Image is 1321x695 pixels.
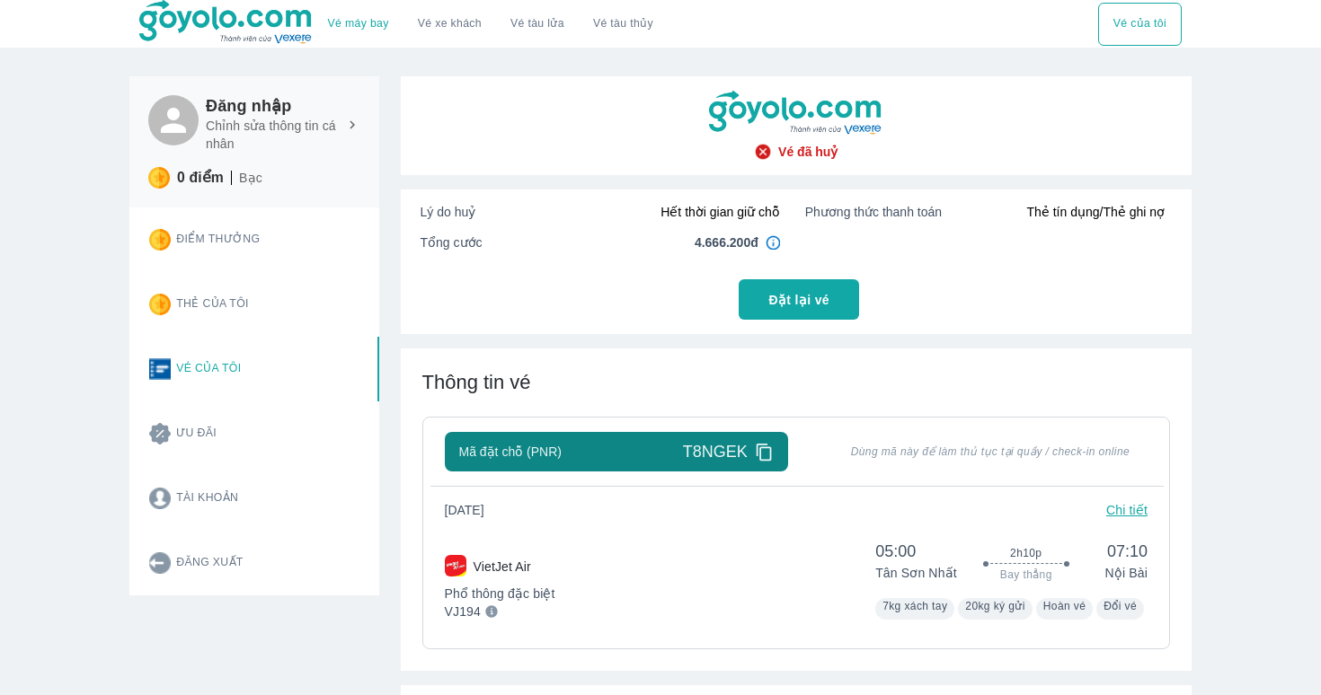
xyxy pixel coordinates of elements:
span: Lý do huỷ [421,203,476,221]
button: Thẻ của tôi [135,272,378,337]
span: Đặt lại vé [769,291,829,309]
p: Chỉnh sửa thông tin cá nhân [206,117,337,153]
a: Vé máy bay [328,17,389,31]
button: Đặt lại vé [739,279,859,320]
p: VietJet Air [474,558,531,576]
span: 05:00 [875,541,957,562]
p: Bạc [239,169,262,187]
p: VJ194 [445,603,481,620]
span: Hoàn vé [1043,600,1086,612]
p: Nội Bài [1095,564,1148,582]
img: check-circle [754,143,772,161]
button: Vé của tôi [135,337,378,401]
span: Mã đặt chỗ (PNR) [459,443,562,461]
img: star [149,229,171,251]
p: 0 điểm [177,169,224,187]
span: 07:10 [1095,541,1148,562]
div: Hết thời gian giữ chỗ [421,203,780,221]
span: Dùng mã này để làm thủ tục tại quầy / check-in online [833,444,1148,459]
span: [DATE] [445,501,499,519]
div: Thẻ tín dụng/Thẻ ghi nợ [805,203,1165,221]
div: choose transportation mode [1098,3,1182,46]
button: Ưu đãi [135,401,378,466]
img: logout [149,552,171,574]
img: account [149,488,171,509]
img: star [148,167,170,189]
button: Tài khoản [135,466,378,531]
span: 2h10p [1010,546,1042,560]
img: goyolo-logo [709,91,883,136]
a: Vé xe khách [418,17,482,31]
span: Tổng cước [421,233,483,251]
p: Tân Sơn Nhất [875,564,957,582]
span: 7kg xách tay [882,600,947,612]
div: Card thong tin user [129,207,379,595]
div: choose transportation mode [314,3,668,46]
img: star [149,294,171,315]
img: promotion [149,423,171,444]
button: Vé tàu thủy [579,3,668,46]
span: Vé đã huỷ [778,143,838,161]
span: 20kg ký gửi [965,600,1024,612]
p: Chi tiết [1106,501,1148,519]
span: Đổi vé [1104,600,1137,612]
img: in4 [766,235,780,250]
span: 4.666.200đ [695,233,758,251]
span: Bay thẳng [1000,567,1052,582]
span: Thông tin vé [422,371,531,393]
img: ticket [149,358,171,380]
button: Điểm thưởng [135,207,378,272]
h6: Đăng nhập [206,95,360,117]
p: Phổ thông đặc biệt [445,585,555,603]
button: Vé của tôi [1098,3,1182,46]
a: Vé tàu lửa [496,3,579,46]
span: T8NGEK [683,441,748,462]
span: Phương thức thanh toán [805,203,942,221]
button: Đăng xuất [135,531,378,595]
